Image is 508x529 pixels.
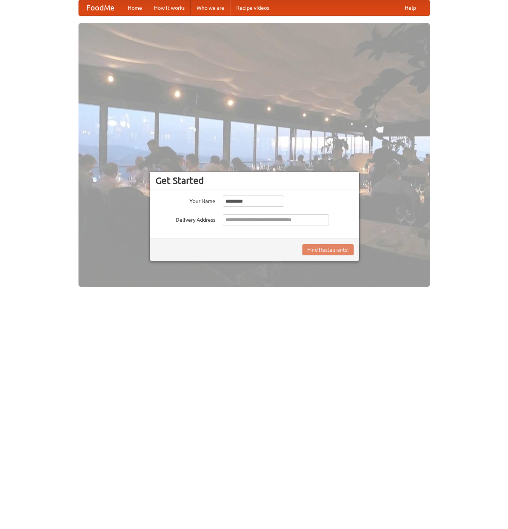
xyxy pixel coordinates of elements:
[148,0,191,15] a: How it works
[399,0,422,15] a: Help
[122,0,148,15] a: Home
[156,214,215,224] label: Delivery Address
[156,196,215,205] label: Your Name
[230,0,275,15] a: Recipe videos
[302,244,354,255] button: Find Restaurants!
[156,175,354,186] h3: Get Started
[191,0,230,15] a: Who we are
[79,0,122,15] a: FoodMe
